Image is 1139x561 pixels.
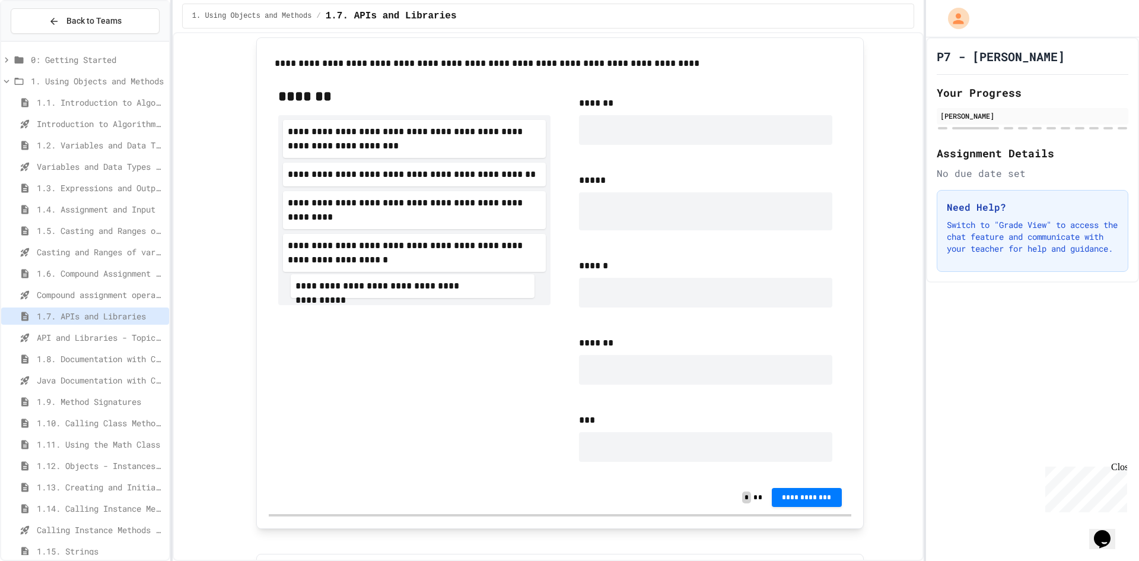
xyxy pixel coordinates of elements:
[37,289,164,301] span: Compound assignment operators - Quiz
[1041,462,1127,512] iframe: chat widget
[936,5,972,32] div: My Account
[37,395,164,408] span: 1.9. Method Signatures
[37,524,164,536] span: Calling Instance Methods - Topic 1.14
[37,545,164,557] span: 1.15. Strings
[192,11,312,21] span: 1. Using Objects and Methods
[11,8,160,34] button: Back to Teams
[37,481,164,493] span: 1.13. Creating and Initializing Objects: Constructors
[326,9,457,23] span: 1.7. APIs and Libraries
[37,459,164,472] span: 1.12. Objects - Instances of Classes
[947,219,1118,255] p: Switch to "Grade View" to access the chat feature and communicate with your teacher for help and ...
[937,84,1128,101] h2: Your Progress
[5,5,82,75] div: Chat with us now!Close
[940,110,1125,121] div: [PERSON_NAME]
[316,11,320,21] span: /
[37,182,164,194] span: 1.3. Expressions and Output [New]
[37,118,164,130] span: Introduction to Algorithms, Programming, and Compilers
[37,160,164,173] span: Variables and Data Types - Quiz
[31,53,164,66] span: 0: Getting Started
[947,200,1118,214] h3: Need Help?
[37,353,164,365] span: 1.8. Documentation with Comments and Preconditions
[37,246,164,258] span: Casting and Ranges of variables - Quiz
[37,267,164,280] span: 1.6. Compound Assignment Operators
[37,96,164,109] span: 1.1. Introduction to Algorithms, Programming, and Compilers
[937,166,1128,180] div: No due date set
[37,502,164,515] span: 1.14. Calling Instance Methods
[37,224,164,237] span: 1.5. Casting and Ranges of Values
[1089,514,1127,549] iframe: chat widget
[37,438,164,451] span: 1.11. Using the Math Class
[37,310,164,322] span: 1.7. APIs and Libraries
[937,48,1065,65] h1: P7 - [PERSON_NAME]
[37,203,164,215] span: 1.4. Assignment and Input
[31,75,164,87] span: 1. Using Objects and Methods
[37,374,164,386] span: Java Documentation with Comments - Topic 1.8
[37,331,164,344] span: API and Libraries - Topic 1.7
[66,15,122,27] span: Back to Teams
[937,145,1128,161] h2: Assignment Details
[37,139,164,151] span: 1.2. Variables and Data Types
[37,417,164,429] span: 1.10. Calling Class Methods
